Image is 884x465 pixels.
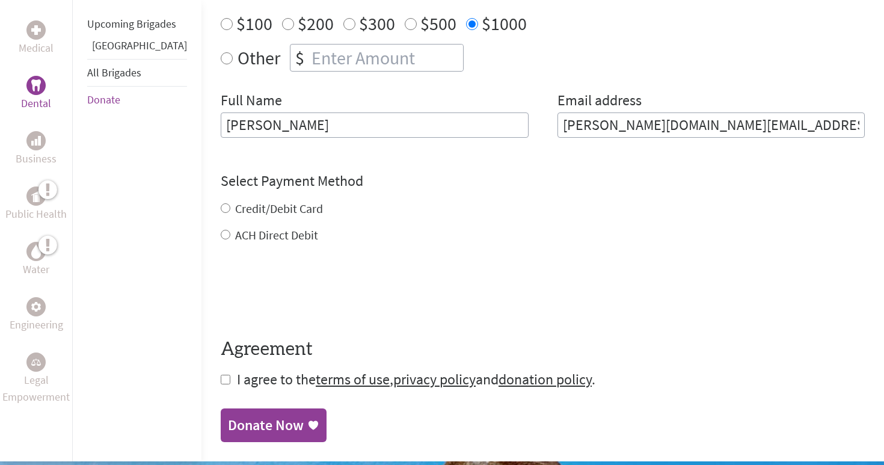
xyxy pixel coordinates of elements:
[221,268,404,315] iframe: reCAPTCHA
[228,416,304,435] div: Donate Now
[31,244,41,258] img: Water
[87,66,141,79] a: All Brigades
[31,359,41,366] img: Legal Empowerment
[221,408,327,442] a: Donate Now
[221,91,282,112] label: Full Name
[557,112,865,138] input: Your Email
[221,339,865,360] h4: Agreement
[298,12,334,35] label: $200
[235,201,323,216] label: Credit/Debit Card
[235,227,318,242] label: ACH Direct Debit
[5,206,67,223] p: Public Health
[26,242,46,261] div: Water
[87,87,187,113] li: Donate
[23,261,49,278] p: Water
[31,25,41,35] img: Medical
[482,12,527,35] label: $1000
[393,370,476,389] a: privacy policy
[309,45,463,71] input: Enter Amount
[31,301,41,311] img: Engineering
[26,131,46,150] div: Business
[236,12,272,35] label: $100
[87,37,187,59] li: Greece
[31,136,41,146] img: Business
[26,353,46,372] div: Legal Empowerment
[21,76,51,112] a: DentalDental
[499,370,592,389] a: donation policy
[2,372,70,405] p: Legal Empowerment
[26,76,46,95] div: Dental
[10,316,63,333] p: Engineering
[221,171,865,191] h4: Select Payment Method
[2,353,70,405] a: Legal EmpowermentLegal Empowerment
[237,370,595,389] span: I agree to the , and .
[420,12,456,35] label: $500
[19,40,54,57] p: Medical
[238,44,280,72] label: Other
[26,20,46,40] div: Medical
[16,150,57,167] p: Business
[26,297,46,316] div: Engineering
[87,11,187,37] li: Upcoming Brigades
[87,59,187,87] li: All Brigades
[19,20,54,57] a: MedicalMedical
[87,17,176,31] a: Upcoming Brigades
[316,370,390,389] a: terms of use
[221,112,529,138] input: Enter Full Name
[557,91,642,112] label: Email address
[87,93,120,106] a: Donate
[92,38,187,52] a: [GEOGRAPHIC_DATA]
[5,186,67,223] a: Public HealthPublic Health
[26,186,46,206] div: Public Health
[21,95,51,112] p: Dental
[16,131,57,167] a: BusinessBusiness
[31,79,41,91] img: Dental
[359,12,395,35] label: $300
[290,45,309,71] div: $
[10,297,63,333] a: EngineeringEngineering
[23,242,49,278] a: WaterWater
[31,190,41,202] img: Public Health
